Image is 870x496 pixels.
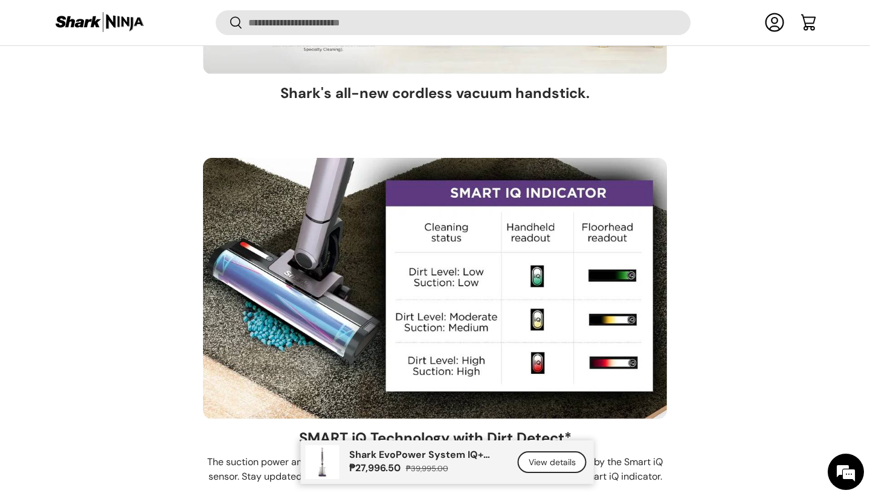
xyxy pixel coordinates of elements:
[299,429,572,448] h3: SMART iQ Technology with Dirt Detect*​
[203,455,667,484] p: The suction power and rotation speed adjust automatically based on the dirt detected by the Smart...
[198,6,227,35] div: Minimize live chat window
[518,451,587,474] a: View details
[70,152,167,275] span: We're online!
[6,330,230,373] textarea: Type your message and hit 'Enter'
[54,11,145,34] img: Shark Ninja Philippines
[63,68,203,83] div: Chat with us now
[280,84,590,103] h3: Shark's all-new cordless vacuum handstick.​
[349,449,503,460] p: Shark EvoPower System IQ+ AED (CS851AE)
[349,462,404,474] strong: ₱27,996.50
[406,463,448,474] s: ₱39,995.00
